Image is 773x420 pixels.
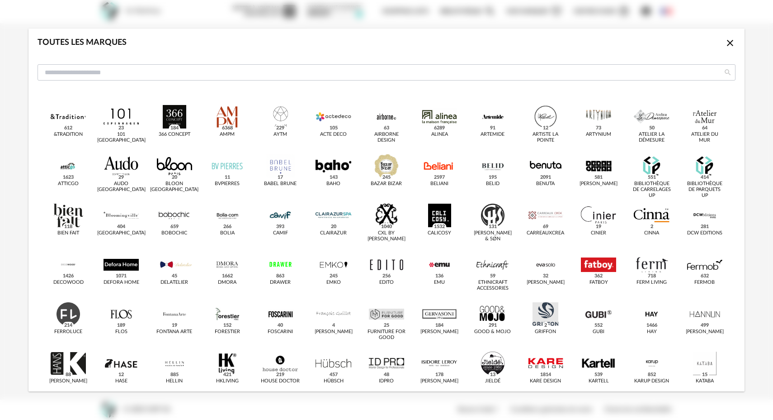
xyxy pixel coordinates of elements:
[700,124,709,132] span: 64
[222,371,233,378] span: 421
[488,272,497,280] span: 59
[315,329,353,335] div: [PERSON_NAME]
[434,371,445,378] span: 178
[117,371,126,378] span: 12
[685,181,724,199] div: Bibliothèque de Parquets UP
[38,38,127,48] div: Toutes les marques
[530,378,561,384] div: Kare Design
[276,322,285,329] span: 40
[54,329,82,335] div: Ferroluce
[420,329,458,335] div: [PERSON_NAME]
[488,371,497,378] span: 13
[433,174,447,181] span: 2597
[220,124,234,132] span: 6368
[486,181,500,187] div: Belid
[647,124,656,132] span: 50
[222,223,233,230] span: 266
[541,272,550,280] span: 32
[328,174,339,181] span: 143
[481,132,504,138] div: Artemide
[63,124,74,132] span: 612
[220,132,235,138] div: AMPM
[593,322,604,329] span: 552
[328,272,339,280] span: 245
[97,132,146,143] div: 101 [GEOGRAPHIC_DATA]
[473,230,512,242] div: [PERSON_NAME] & Søn
[97,181,146,193] div: Audo [GEOGRAPHIC_DATA]
[161,230,187,236] div: Bobochic
[420,378,458,384] div: [PERSON_NAME]
[104,280,139,286] div: Defora Home
[371,181,402,187] div: Bazar Bizar
[594,124,603,132] span: 73
[326,280,341,286] div: EMKO
[114,272,128,280] span: 1071
[488,124,497,132] span: 91
[699,322,710,329] span: 499
[28,29,745,391] div: dialog
[220,230,235,236] div: Bolia
[542,322,548,329] span: 2
[166,378,183,384] div: Hellin
[538,174,552,181] span: 2091
[382,124,391,132] span: 63
[218,280,236,286] div: Dmora
[428,230,451,236] div: Calicosy
[273,230,288,236] div: CAMIF
[328,371,339,378] span: 457
[430,181,448,187] div: Beliani
[367,132,406,143] div: Airborne Design
[591,230,606,236] div: Cinier
[593,329,604,335] div: Gubi
[699,272,710,280] span: 632
[526,132,565,143] div: Artiste La Pointe
[382,322,391,329] span: 25
[632,181,671,199] div: Bibliothèque de Carrelages UP
[222,322,233,329] span: 152
[115,378,127,384] div: Hase
[170,174,179,181] span: 20
[367,230,406,242] div: CXL by [PERSON_NAME]
[379,378,394,384] div: IDPRO
[433,223,447,230] span: 1532
[382,371,391,378] span: 48
[645,322,659,329] span: 1466
[63,322,74,329] span: 214
[527,280,565,286] div: [PERSON_NAME]
[541,223,550,230] span: 69
[116,322,127,329] span: 189
[170,272,179,280] span: 45
[647,329,657,335] div: HAY
[169,371,180,378] span: 885
[687,230,722,236] div: DCW Editions
[115,329,127,335] div: Flos
[381,174,392,181] span: 245
[61,174,75,181] span: 1623
[324,378,344,384] div: Hübsch
[586,132,611,138] div: Artynium
[320,132,347,138] div: Acte DECO
[169,124,180,132] span: 184
[275,272,286,280] span: 863
[644,230,659,236] div: Cinna
[215,181,240,187] div: BVpierres
[434,272,445,280] span: 136
[725,39,735,47] span: Close icon
[379,280,394,286] div: Edito
[538,371,552,378] span: 1814
[527,230,564,236] div: Carreauxcrea
[541,124,550,132] span: 12
[699,223,710,230] span: 281
[646,272,657,280] span: 718
[57,230,79,236] div: Bien Fait
[580,181,617,187] div: [PERSON_NAME]
[593,272,604,280] span: 362
[329,223,338,230] span: 20
[381,272,392,280] span: 256
[160,280,188,286] div: Delatelier
[634,378,669,384] div: Karup Design
[433,124,447,132] span: 6289
[434,322,445,329] span: 184
[367,329,406,341] div: Furniture for Good
[64,371,73,378] span: 88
